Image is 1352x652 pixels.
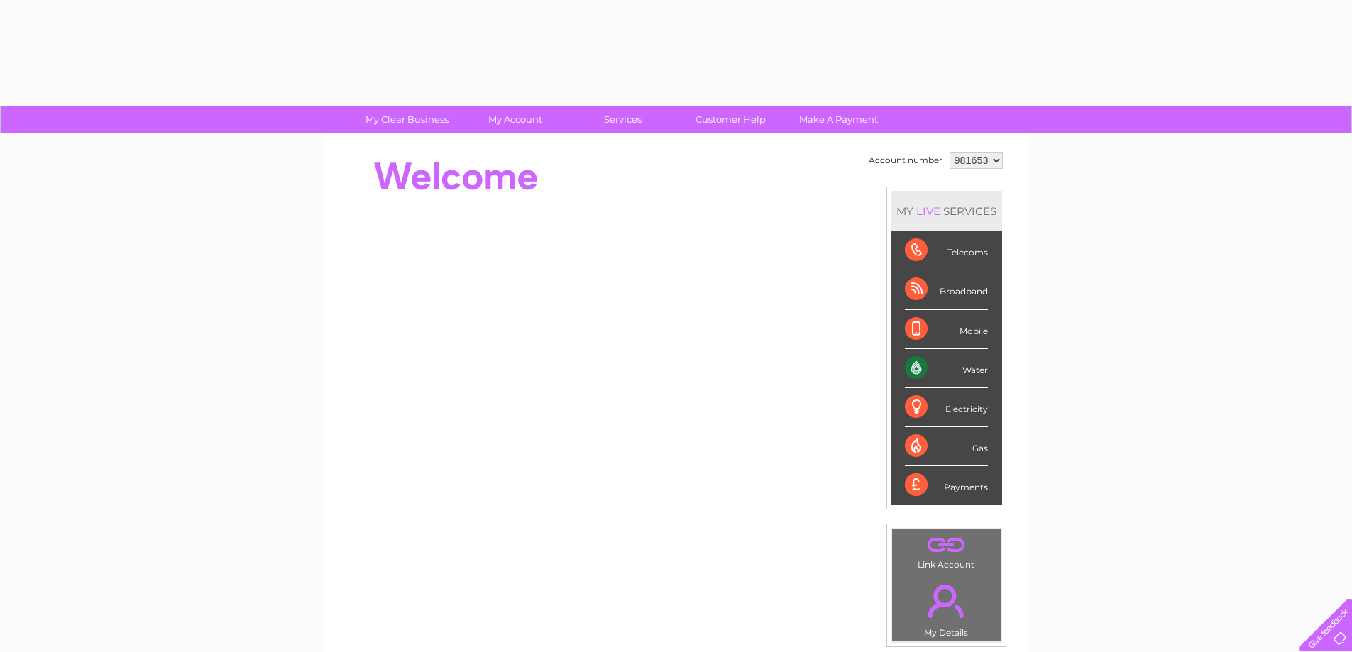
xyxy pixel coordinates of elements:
[905,349,988,388] div: Water
[905,427,988,466] div: Gas
[891,191,1002,231] div: MY SERVICES
[905,388,988,427] div: Electricity
[905,270,988,309] div: Broadband
[905,466,988,504] div: Payments
[672,106,789,133] a: Customer Help
[564,106,681,133] a: Services
[896,576,997,626] a: .
[865,148,946,172] td: Account number
[913,204,943,218] div: LIVE
[456,106,573,133] a: My Account
[905,231,988,270] div: Telecoms
[891,529,1001,573] td: Link Account
[896,533,997,558] a: .
[780,106,897,133] a: Make A Payment
[891,573,1001,642] td: My Details
[348,106,466,133] a: My Clear Business
[905,310,988,349] div: Mobile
